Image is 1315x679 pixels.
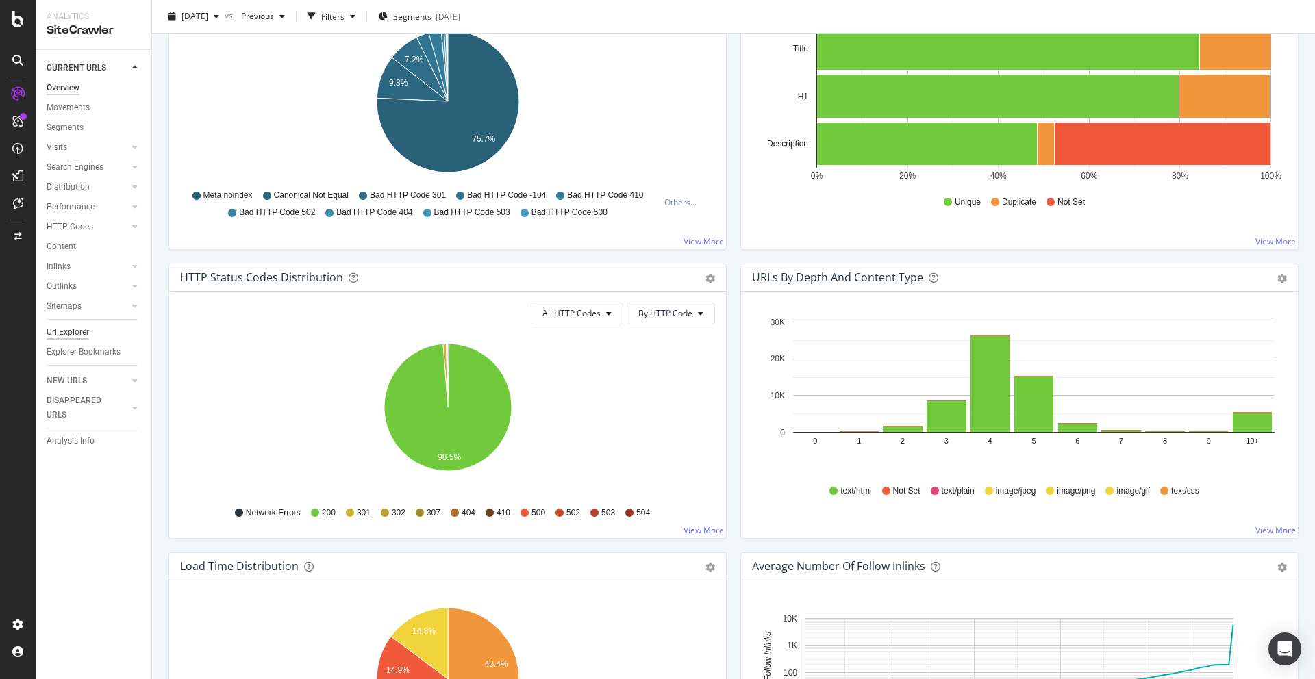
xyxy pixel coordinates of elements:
text: Description [767,139,808,149]
a: HTTP Codes [47,220,128,234]
text: 5 [1031,437,1036,445]
text: 2 [901,437,905,445]
svg: A chart. [752,313,1287,472]
span: 302 [392,507,405,519]
span: Duplicate [1002,196,1036,208]
span: Bad HTTP Code -104 [467,190,546,201]
a: NEW URLS [47,374,128,388]
a: Sitemaps [47,299,128,313]
span: 500 [531,507,545,519]
div: gear [1277,274,1287,283]
span: 200 [322,507,336,519]
span: Not Set [893,485,920,497]
div: A chart. [180,25,715,183]
span: 301 [357,507,371,519]
text: 14.9% [386,665,410,675]
span: text/css [1171,485,1199,497]
text: Title [793,44,809,53]
a: Segments [47,120,142,135]
a: Distribution [47,180,128,194]
a: Movements [47,101,142,115]
div: Url Explorer [47,325,89,339]
text: 7 [1119,437,1123,445]
svg: A chart. [180,335,715,494]
div: Inlinks [47,259,71,274]
button: Previous [236,5,290,27]
a: View More [1255,524,1296,536]
span: Canonical Not Equal [274,190,349,201]
svg: A chart. [752,25,1287,183]
a: Search Engines [47,160,128,175]
text: 0% [811,171,823,181]
button: Filters [302,5,361,27]
div: HTTP Status Codes Distribution [180,270,343,284]
text: 6 [1075,437,1079,445]
div: Performance [47,200,95,214]
div: Visits [47,140,67,155]
text: 30K [771,318,785,327]
text: 4 [988,437,992,445]
div: Sitemaps [47,299,82,313]
div: [DATE] [436,10,460,22]
span: Bad HTTP Code 503 [434,207,510,218]
a: DISAPPEARED URLS [47,394,128,422]
span: image/png [1057,485,1095,497]
span: Bad HTTP Code 404 [336,207,412,218]
span: text/plain [942,485,975,497]
button: All HTTP Codes [531,303,623,324]
span: By HTTP Code [638,307,692,319]
span: Bad HTTP Code 502 [239,207,315,218]
a: Explorer Bookmarks [47,345,142,359]
a: Inlinks [47,259,128,274]
a: Outlinks [47,279,128,294]
a: View More [684,524,724,536]
span: 404 [462,507,475,519]
div: gear [1277,563,1287,572]
span: Not Set [1057,196,1085,208]
text: 60% [1081,171,1097,181]
button: [DATE] [163,5,225,27]
div: gear [705,274,715,283]
div: Content [47,240,76,254]
text: 40% [990,171,1007,181]
span: Bad HTTP Code 410 [567,190,643,201]
span: image/gif [1116,485,1150,497]
button: Segments[DATE] [373,5,466,27]
div: HTTP Codes [47,220,93,234]
span: text/html [840,485,871,497]
div: Distribution [47,180,90,194]
a: CURRENT URLS [47,61,128,75]
span: Bad HTTP Code 500 [531,207,608,218]
span: Bad HTTP Code 301 [370,190,446,201]
div: Average Number of Follow Inlinks [752,559,925,573]
text: 100 [784,668,797,678]
span: Meta noindex [203,190,253,201]
div: DISAPPEARED URLS [47,394,116,422]
text: 20K [771,354,785,363]
a: Analysis Info [47,434,142,448]
div: URLs by Depth and Content Type [752,270,923,284]
span: 410 [497,507,510,519]
text: 10+ [1246,437,1259,445]
text: 80% [1172,171,1188,181]
div: Analytics [47,11,140,23]
span: Segments [393,10,431,22]
text: 10K [783,614,797,624]
div: Overview [47,81,79,95]
div: Search Engines [47,160,103,175]
text: 9.8% [389,78,408,88]
a: Visits [47,140,128,155]
button: By HTTP Code [627,303,715,324]
a: Performance [47,200,128,214]
span: All HTTP Codes [542,307,601,319]
span: Unique [955,196,981,208]
span: 307 [427,507,440,519]
text: 3 [944,437,949,445]
text: 10K [771,391,785,400]
text: 8 [1163,437,1167,445]
a: Overview [47,81,142,95]
text: 0 [813,437,817,445]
